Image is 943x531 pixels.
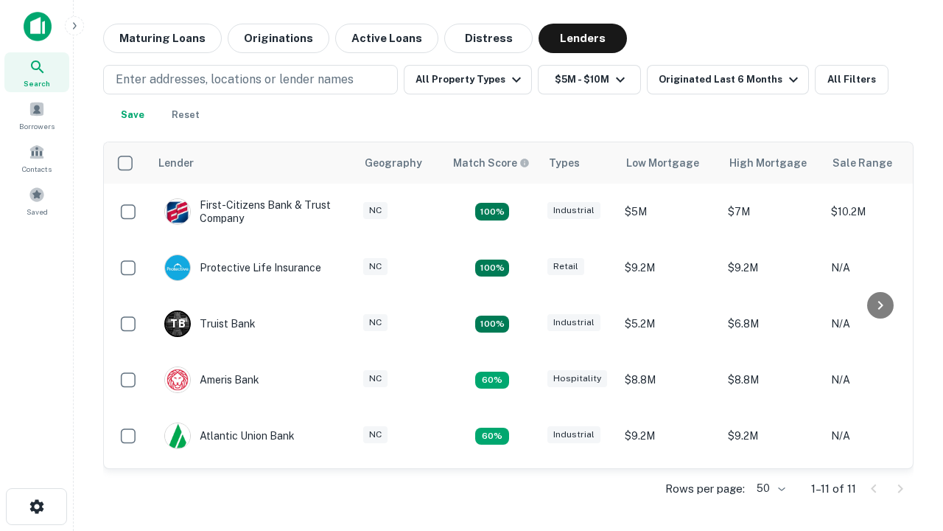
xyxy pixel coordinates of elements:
td: $8.8M [721,352,824,408]
button: Maturing Loans [103,24,222,53]
a: Saved [4,181,69,221]
div: Hospitality [547,370,607,387]
button: Originations [228,24,329,53]
button: Reset [162,100,209,130]
div: 50 [751,478,788,499]
div: Low Mortgage [626,154,699,172]
td: $6.3M [617,464,721,520]
div: Sale Range [832,154,892,172]
th: Types [540,142,617,184]
span: Contacts [22,163,52,175]
td: $6.8M [721,296,824,352]
div: Truist Bank [164,310,256,337]
button: $5M - $10M [538,65,641,94]
button: Lenders [539,24,627,53]
th: High Mortgage [721,142,824,184]
div: Matching Properties: 2, hasApolloMatch: undefined [475,260,509,277]
td: $8.8M [617,352,721,408]
img: picture [165,255,190,280]
span: Saved [27,206,48,218]
h6: Match Score [453,155,527,171]
div: Atlantic Union Bank [164,423,295,449]
button: Originated Last 6 Months [647,65,809,94]
iframe: Chat Widget [869,366,943,437]
th: Geography [356,142,444,184]
div: Matching Properties: 3, hasApolloMatch: undefined [475,316,509,333]
div: Matching Properties: 1, hasApolloMatch: undefined [475,372,509,389]
div: Matching Properties: 2, hasApolloMatch: undefined [475,203,509,221]
button: Save your search to get updates of matches that match your search criteria. [109,100,156,130]
div: Ameris Bank [164,367,259,393]
a: Borrowers [4,95,69,135]
div: First-citizens Bank & Trust Company [164,198,341,225]
td: $7M [721,184,824,240]
td: $5M [617,184,721,240]
a: Search [4,52,69,92]
button: Distress [444,24,533,53]
div: Originated Last 6 Months [659,71,802,88]
div: NC [363,370,388,387]
a: Contacts [4,138,69,178]
div: NC [363,202,388,219]
img: picture [165,199,190,224]
div: Types [549,154,580,172]
button: All Property Types [404,65,532,94]
img: picture [165,423,190,448]
p: 1–11 of 11 [811,480,856,498]
div: NC [363,314,388,331]
td: $9.2M [721,240,824,296]
div: Protective Life Insurance [164,254,321,281]
td: $9.2M [721,408,824,464]
button: Enter addresses, locations or lender names [103,65,398,94]
span: Search [24,77,50,89]
button: All Filters [815,65,888,94]
td: $9.2M [617,240,721,296]
td: $5.2M [617,296,721,352]
div: Matching Properties: 1, hasApolloMatch: undefined [475,428,509,445]
span: Borrowers [19,120,55,132]
td: $6.3M [721,464,824,520]
div: Retail [547,258,584,275]
p: Rows per page: [665,480,745,498]
td: $9.2M [617,408,721,464]
div: Industrial [547,314,600,331]
th: Low Mortgage [617,142,721,184]
div: NC [363,426,388,443]
th: Lender [150,142,356,184]
img: picture [165,367,190,392]
p: Enter addresses, locations or lender names [116,71,354,88]
button: Active Loans [335,24,438,53]
div: Capitalize uses an advanced AI algorithm to match your search with the best lender. The match sco... [453,155,530,171]
th: Capitalize uses an advanced AI algorithm to match your search with the best lender. The match sco... [444,142,540,184]
div: Industrial [547,202,600,219]
div: Industrial [547,426,600,443]
div: NC [363,258,388,275]
p: T B [170,316,185,332]
div: Geography [365,154,422,172]
img: capitalize-icon.png [24,12,52,41]
div: Lender [158,154,194,172]
div: High Mortgage [729,154,807,172]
